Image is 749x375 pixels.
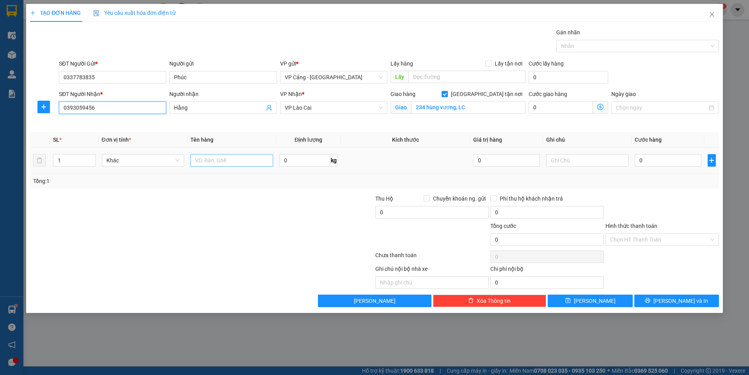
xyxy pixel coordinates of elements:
[330,154,338,167] span: kg
[473,137,502,143] span: Giá trị hàng
[37,101,50,113] button: plus
[53,137,59,143] span: SL
[295,137,322,143] span: Định lượng
[556,29,580,36] label: Gán nhãn
[468,298,474,304] span: delete
[40,6,115,14] strong: VIỆT HIẾU LOGISTIC
[375,276,489,289] input: Nhập ghi chú
[529,101,593,114] input: Cước giao hàng
[33,177,289,185] div: Tổng: 1
[492,59,525,68] span: Lấy tận nơi
[65,26,112,38] strong: 02143888555, 0243777888
[169,59,277,68] div: Người gửi
[411,101,525,114] input: Giao tận nơi
[709,11,715,18] span: close
[574,297,616,305] span: [PERSON_NAME]
[616,103,707,112] input: Ngày giao
[4,51,82,68] span: VP gửi:
[390,71,408,83] span: Lấy
[477,297,511,305] span: Xóa Thông tin
[56,39,100,47] span: 10:31:23 [DATE]
[634,295,719,307] button: printer[PERSON_NAME] và In
[102,137,131,143] span: Đơn vị tính
[117,14,163,23] span: BD1508250216
[375,195,393,202] span: Thu Hộ
[497,194,566,203] span: Phí thu hộ khách nhận trả
[280,91,302,97] span: VP Nhận
[354,297,396,305] span: [PERSON_NAME]
[611,91,636,97] label: Ngày giao
[490,223,516,229] span: Tổng cước
[374,251,490,265] div: Chưa thanh toán
[653,297,708,305] span: [PERSON_NAME] và In
[390,101,411,114] span: Giao
[390,60,413,67] span: Lấy hàng
[448,90,525,98] span: [GEOGRAPHIC_DATA] tận nơi
[33,154,46,167] button: delete
[546,154,629,167] input: Ghi Chú
[59,59,166,68] div: SĐT Người Gửi
[635,137,662,143] span: Cước hàng
[473,154,540,167] input: 0
[408,71,525,83] input: Dọc đường
[490,265,604,276] div: Chi phí nội bộ
[318,295,431,307] button: [PERSON_NAME]
[392,137,419,143] span: Kích thước
[708,157,715,164] span: plus
[565,298,571,304] span: save
[645,298,650,304] span: printer
[285,71,383,83] span: VP Cảng - Hà Nội
[529,71,608,84] input: Cước lấy hàng
[46,16,109,24] strong: PHIẾU GỬI HÀNG
[708,154,716,167] button: plus
[38,104,50,110] span: plus
[4,12,34,42] img: logo
[93,10,176,16] span: Yêu cầu xuất hóa đơn điện tử
[605,223,657,229] label: Hình thức thanh toán
[529,91,567,97] label: Cước giao hàng
[4,51,82,68] span: VP Cảng - [GEOGRAPHIC_DATA]
[93,10,99,16] img: icon
[433,295,547,307] button: deleteXóa Thông tin
[190,154,273,167] input: VD: Bàn, Ghế
[266,105,272,111] span: user-add
[390,91,415,97] span: Giao hàng
[190,137,213,143] span: Tên hàng
[115,51,151,59] span: VP Lào Cai
[30,10,81,16] span: TẠO ĐƠN HÀNG
[106,155,180,166] span: Khác
[375,265,489,276] div: Ghi chú nội bộ nhà xe
[169,90,277,98] div: Người nhận
[87,51,151,59] span: VP nhận:
[59,90,166,98] div: SĐT Người Nhận
[548,295,632,307] button: save[PERSON_NAME]
[529,60,564,67] label: Cước lấy hàng
[30,10,35,16] span: plus
[280,59,387,68] div: VP gửi
[543,132,632,148] th: Ghi chú
[701,4,723,26] button: Close
[597,104,603,110] span: dollar-circle
[44,26,82,32] strong: TĐ chuyển phát:
[285,102,383,114] span: VP Lào Cai
[430,194,489,203] span: Chuyển khoản ng. gửi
